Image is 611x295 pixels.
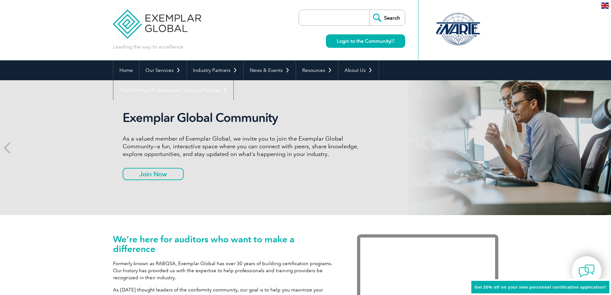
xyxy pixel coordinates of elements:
[579,263,595,279] img: contact-chat.png
[113,234,338,254] h1: We’re here for auditors who want to make a difference
[187,60,243,80] a: Industry Partners
[326,34,405,48] a: Login to the Community
[113,43,183,50] p: Leading the way to excellence
[113,80,233,100] a: Find Certified Professional / Training Provider
[475,285,606,290] span: Get 20% off on your new personnel certification application!
[123,110,363,125] h2: Exemplar Global Community
[244,60,296,80] a: News & Events
[296,60,338,80] a: Resources
[123,168,184,180] a: Join Now
[139,60,187,80] a: Our Services
[338,60,379,80] a: About Us
[123,135,363,158] p: As a valued member of Exemplar Global, we invite you to join the Exemplar Global Community—a fun,...
[113,260,338,281] p: Formerly known as RABQSA, Exemplar Global has over 30 years of building certification programs. O...
[391,39,394,43] img: open_square.png
[601,3,609,9] img: en
[370,10,405,25] input: Search
[113,60,139,80] a: Home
